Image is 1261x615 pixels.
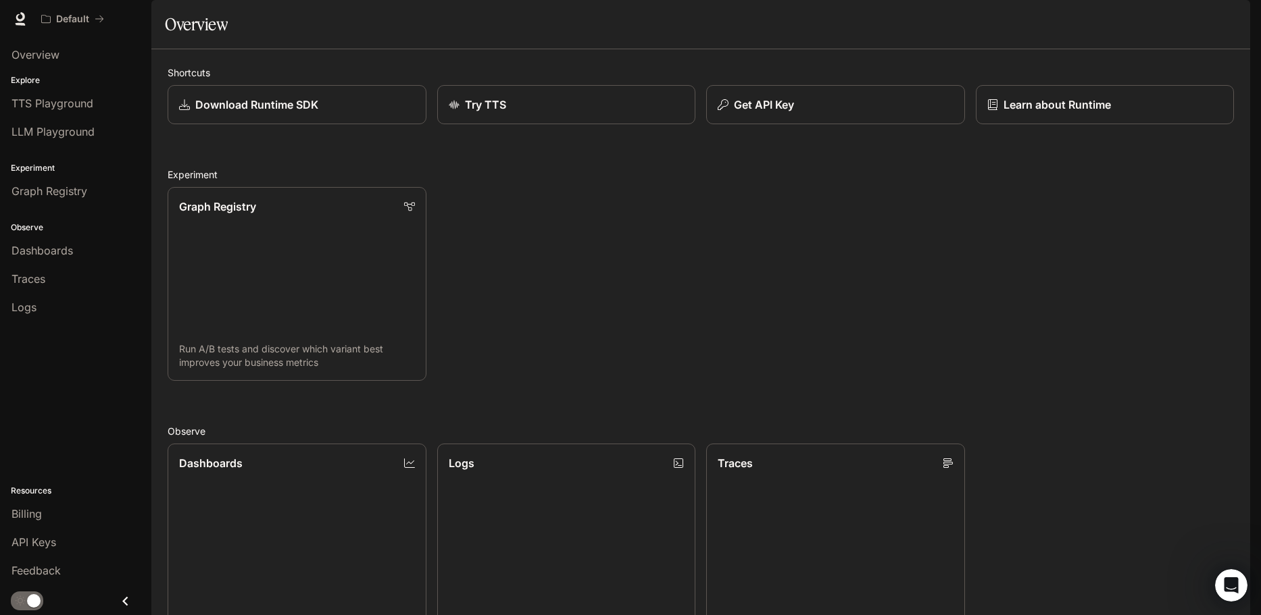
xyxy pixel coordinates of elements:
[437,85,696,124] a: Try TTS
[165,11,228,38] h1: Overview
[1004,97,1111,113] p: Learn about Runtime
[179,342,415,369] p: Run A/B tests and discover which variant best improves your business metrics
[168,424,1234,438] h2: Observe
[168,187,426,381] a: Graph RegistryRun A/B tests and discover which variant best improves your business metrics
[179,198,256,215] p: Graph Registry
[179,455,243,471] p: Dashboards
[195,97,318,113] p: Download Runtime SDK
[465,97,506,113] p: Try TTS
[718,455,753,471] p: Traces
[1215,569,1247,601] iframe: Intercom live chat
[706,85,965,124] button: Get API Key
[734,97,794,113] p: Get API Key
[35,5,110,32] button: All workspaces
[56,14,89,25] p: Default
[168,85,426,124] a: Download Runtime SDK
[168,65,1234,80] h2: Shortcuts
[168,167,1234,182] h2: Experiment
[976,85,1235,124] a: Learn about Runtime
[449,455,474,471] p: Logs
